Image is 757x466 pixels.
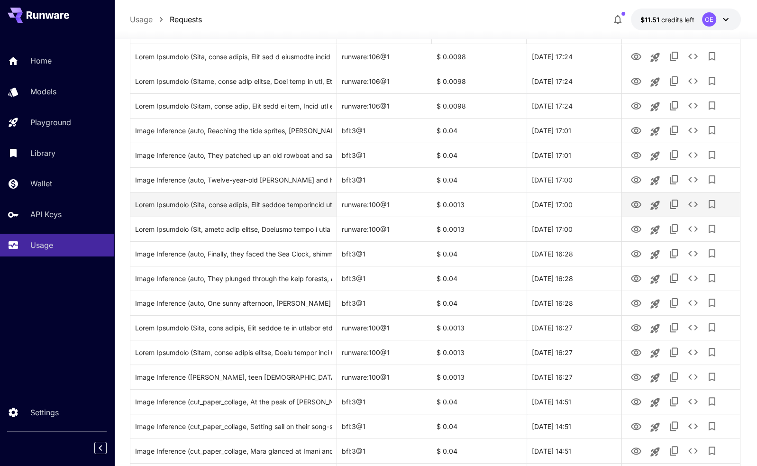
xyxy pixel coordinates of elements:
[432,315,527,340] div: $ 0.0013
[627,416,646,436] button: View Image
[646,97,665,116] button: Launch in playground
[702,343,721,362] button: Add to library
[702,219,721,238] button: Add to library
[684,293,702,312] button: See details
[527,389,621,414] div: 02 Sep, 2025 14:51
[337,143,432,167] div: bfl:3@1
[702,293,721,312] button: Add to library
[337,266,432,291] div: bfl:3@1
[684,219,702,238] button: See details
[627,342,646,362] button: View Image
[432,414,527,439] div: $ 0.04
[646,294,665,313] button: Launch in playground
[337,69,432,93] div: runware:106@1
[702,195,721,214] button: Add to library
[684,121,702,140] button: See details
[135,143,332,167] div: Click to copy prompt
[702,367,721,386] button: Add to library
[646,48,665,67] button: Launch in playground
[665,417,684,436] button: Copy TaskUUID
[702,269,721,288] button: Add to library
[640,16,661,24] span: $11.51
[135,119,332,143] div: Click to copy prompt
[665,343,684,362] button: Copy TaskUUID
[337,439,432,463] div: bfl:3@1
[527,44,621,69] div: 02 Sep, 2025 17:24
[661,16,694,24] span: credits left
[527,414,621,439] div: 02 Sep, 2025 14:51
[432,389,527,414] div: $ 0.04
[665,219,684,238] button: Copy TaskUUID
[640,15,694,25] div: $11.50653
[130,14,202,25] nav: breadcrumb
[665,72,684,91] button: Copy TaskUUID
[646,73,665,91] button: Launch in playground
[665,244,684,263] button: Copy TaskUUID
[684,72,702,91] button: See details
[627,170,646,189] button: View Image
[527,93,621,118] div: 02 Sep, 2025 17:24
[135,192,332,217] div: Click to copy prompt
[135,45,332,69] div: Click to copy prompt
[646,393,665,412] button: Launch in playground
[627,441,646,460] button: View Image
[684,392,702,411] button: See details
[646,171,665,190] button: Launch in playground
[702,47,721,66] button: Add to library
[684,441,702,460] button: See details
[684,96,702,115] button: See details
[684,367,702,386] button: See details
[432,266,527,291] div: $ 0.04
[170,14,202,25] a: Requests
[665,146,684,164] button: Copy TaskUUID
[432,167,527,192] div: $ 0.04
[527,365,621,389] div: 02 Sep, 2025 16:27
[627,367,646,386] button: View Image
[30,407,59,418] p: Settings
[627,71,646,91] button: View Image
[684,244,702,263] button: See details
[684,170,702,189] button: See details
[527,118,621,143] div: 02 Sep, 2025 17:01
[432,69,527,93] div: $ 0.0098
[665,269,684,288] button: Copy TaskUUID
[30,239,53,251] p: Usage
[702,121,721,140] button: Add to library
[527,167,621,192] div: 02 Sep, 2025 17:00
[527,192,621,217] div: 02 Sep, 2025 17:00
[702,417,721,436] button: Add to library
[337,93,432,118] div: runware:106@1
[646,146,665,165] button: Launch in playground
[684,195,702,214] button: See details
[337,340,432,365] div: runware:100@1
[627,145,646,164] button: View Image
[646,344,665,363] button: Launch in playground
[432,365,527,389] div: $ 0.0013
[432,340,527,365] div: $ 0.0013
[337,217,432,241] div: runware:100@1
[432,192,527,217] div: $ 0.0013
[527,217,621,241] div: 02 Sep, 2025 17:00
[30,117,71,128] p: Playground
[646,368,665,387] button: Launch in playground
[337,118,432,143] div: bfl:3@1
[665,47,684,66] button: Copy TaskUUID
[432,118,527,143] div: $ 0.04
[702,392,721,411] button: Add to library
[101,439,114,457] div: Collapse sidebar
[527,315,621,340] div: 02 Sep, 2025 16:27
[665,318,684,337] button: Copy TaskUUID
[646,442,665,461] button: Launch in playground
[527,439,621,463] div: 02 Sep, 2025 14:51
[702,72,721,91] button: Add to library
[135,439,332,463] div: Click to copy prompt
[432,291,527,315] div: $ 0.04
[135,414,332,439] div: Click to copy prompt
[337,44,432,69] div: runware:106@1
[30,209,62,220] p: API Keys
[627,268,646,288] button: View Image
[684,269,702,288] button: See details
[337,414,432,439] div: bfl:3@1
[702,146,721,164] button: Add to library
[684,146,702,164] button: See details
